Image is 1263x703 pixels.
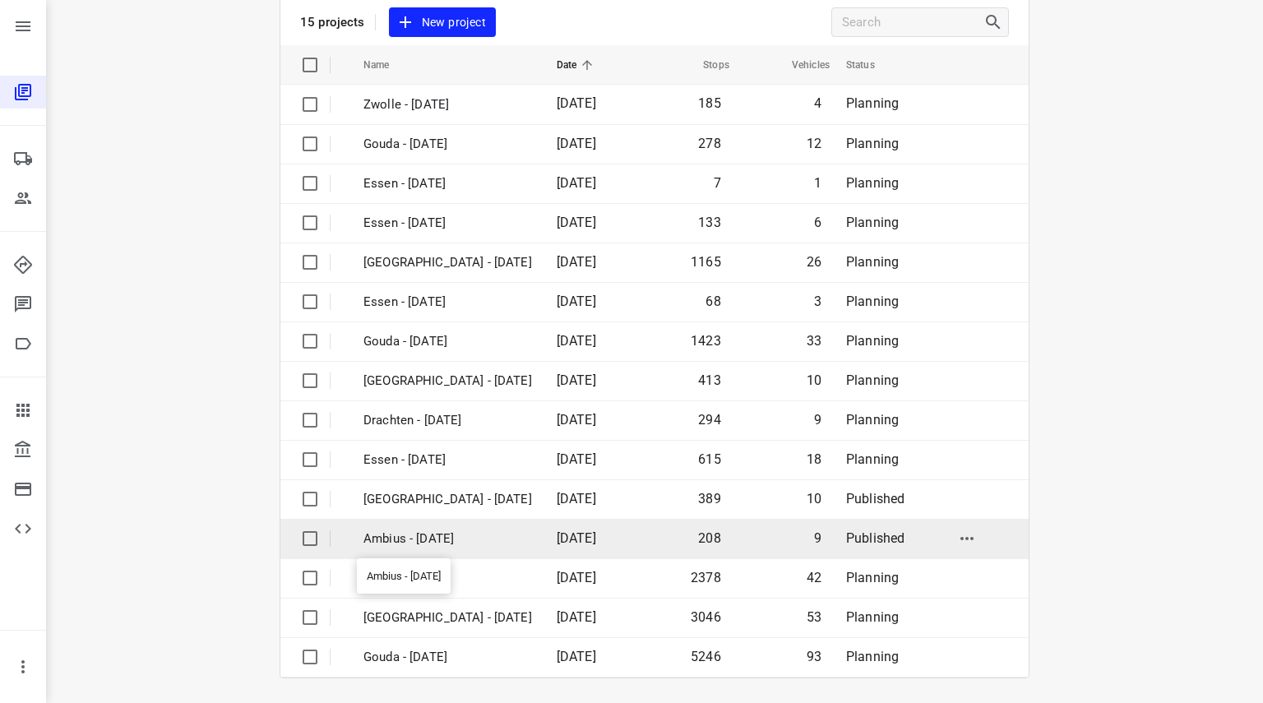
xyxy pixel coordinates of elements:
[691,649,721,664] span: 5246
[814,95,821,111] span: 4
[698,372,721,388] span: 413
[846,136,899,151] span: Planning
[363,332,532,351] p: Gouda - Tuesday
[770,55,830,75] span: Vehicles
[698,451,721,467] span: 615
[557,254,596,270] span: [DATE]
[557,95,596,111] span: [DATE]
[363,411,532,430] p: Drachten - Tuesday
[363,293,532,312] p: Essen - Tuesday
[846,95,899,111] span: Planning
[814,530,821,546] span: 9
[363,569,532,588] p: Best - [DATE]
[363,530,532,548] p: Ambius - [DATE]
[557,530,596,546] span: [DATE]
[807,491,821,506] span: 10
[691,254,721,270] span: 1165
[698,412,721,428] span: 294
[363,174,532,193] p: Essen - Friday
[363,451,532,469] p: Essen - Monday
[807,451,821,467] span: 18
[814,412,821,428] span: 9
[846,530,905,546] span: Published
[557,451,596,467] span: [DATE]
[363,55,411,75] span: Name
[557,333,596,349] span: [DATE]
[814,294,821,309] span: 3
[842,10,983,35] input: Search projects
[557,609,596,625] span: [DATE]
[807,333,821,349] span: 33
[983,12,1008,32] div: Search
[363,253,532,272] p: Zwolle - Wednesday
[557,372,596,388] span: [DATE]
[846,254,899,270] span: Planning
[557,55,599,75] span: Date
[557,412,596,428] span: [DATE]
[363,214,532,233] p: Essen - Wednesday
[557,294,596,309] span: [DATE]
[807,254,821,270] span: 26
[698,95,721,111] span: 185
[846,294,899,309] span: Planning
[363,95,532,114] p: Zwolle - [DATE]
[691,609,721,625] span: 3046
[846,570,899,585] span: Planning
[399,12,486,33] span: New project
[706,294,720,309] span: 68
[846,215,899,230] span: Planning
[300,15,365,30] p: 15 projects
[698,136,721,151] span: 278
[846,333,899,349] span: Planning
[557,215,596,230] span: [DATE]
[846,55,896,75] span: Status
[846,412,899,428] span: Planning
[807,136,821,151] span: 12
[691,333,721,349] span: 1423
[363,372,532,391] p: Zwolle - Tuesday
[814,175,821,191] span: 1
[846,175,899,191] span: Planning
[557,136,596,151] span: [DATE]
[557,649,596,664] span: [DATE]
[807,570,821,585] span: 42
[557,570,596,585] span: [DATE]
[807,649,821,664] span: 93
[557,491,596,506] span: [DATE]
[846,491,905,506] span: Published
[698,530,721,546] span: 208
[846,609,899,625] span: Planning
[714,175,721,191] span: 7
[807,372,821,388] span: 10
[363,608,532,627] p: [GEOGRAPHIC_DATA] - [DATE]
[363,648,532,667] p: Gouda - Monday
[814,215,821,230] span: 6
[389,7,496,38] button: New project
[807,609,821,625] span: 53
[846,649,899,664] span: Planning
[698,491,721,506] span: 389
[691,570,721,585] span: 2378
[846,451,899,467] span: Planning
[557,175,596,191] span: [DATE]
[682,55,729,75] span: Stops
[363,135,532,154] p: Gouda - [DATE]
[698,215,721,230] span: 133
[846,372,899,388] span: Planning
[363,490,532,509] p: Antwerpen - Monday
